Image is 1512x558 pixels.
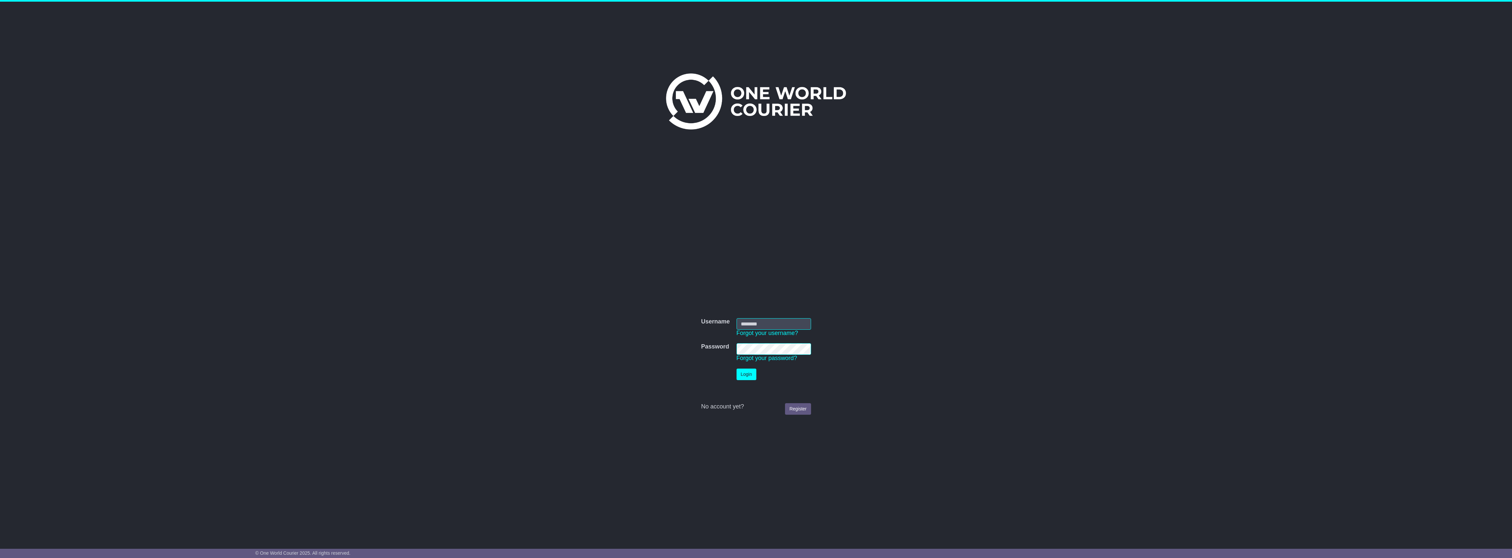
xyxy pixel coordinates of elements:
img: One World [666,73,846,129]
div: No account yet? [701,403,811,410]
span: © One World Courier 2025. All rights reserved. [255,550,350,556]
label: Username [701,318,730,325]
a: Forgot your username? [737,330,798,336]
a: Register [785,403,811,415]
a: Forgot your password? [737,355,797,361]
label: Password [701,343,729,350]
button: Login [737,369,756,380]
